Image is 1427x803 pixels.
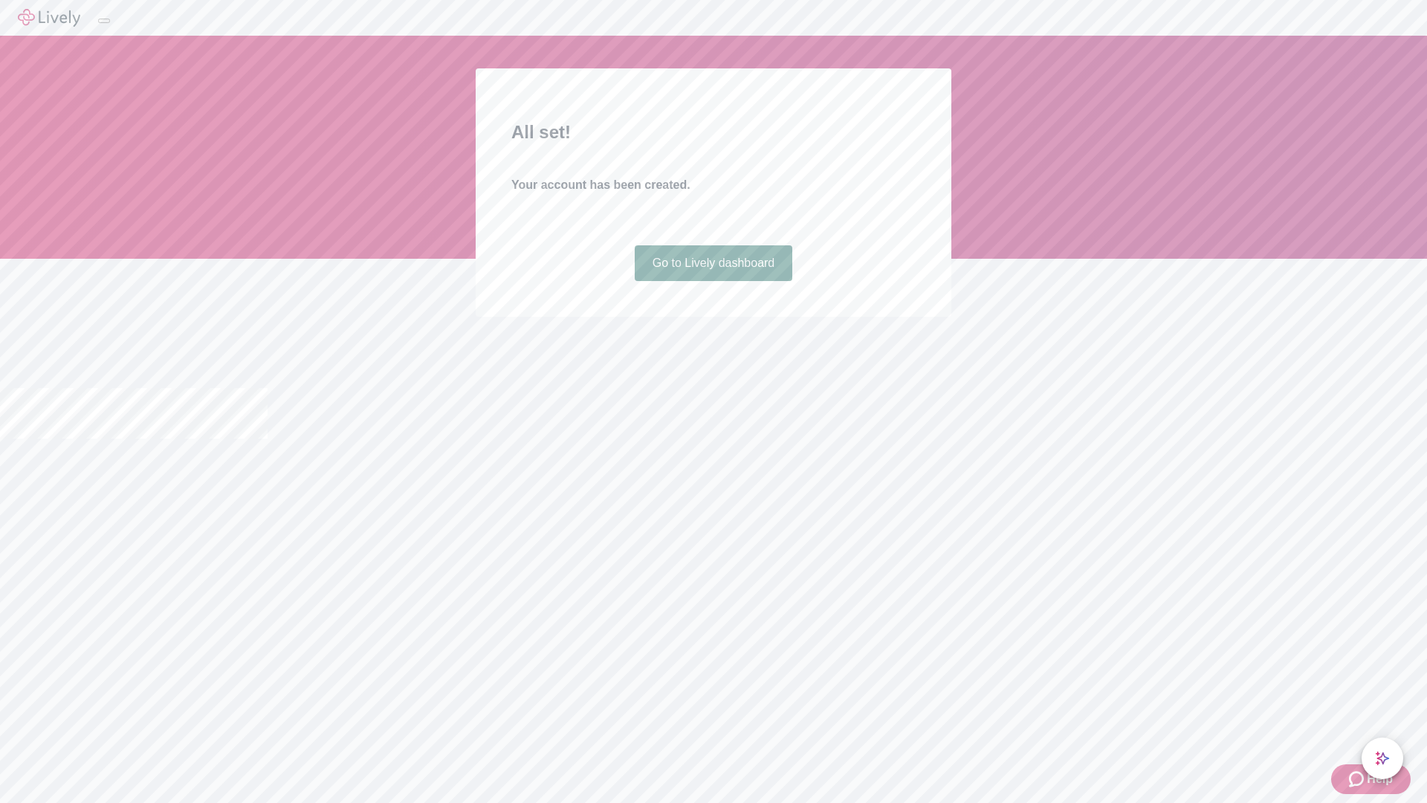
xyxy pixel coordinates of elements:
[511,176,916,194] h4: Your account has been created.
[1349,770,1367,788] svg: Zendesk support icon
[1362,738,1403,779] button: chat
[511,119,916,146] h2: All set!
[1331,764,1411,794] button: Zendesk support iconHelp
[98,19,110,23] button: Log out
[1375,751,1390,766] svg: Lively AI Assistant
[635,245,793,281] a: Go to Lively dashboard
[18,9,80,27] img: Lively
[1367,770,1393,788] span: Help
